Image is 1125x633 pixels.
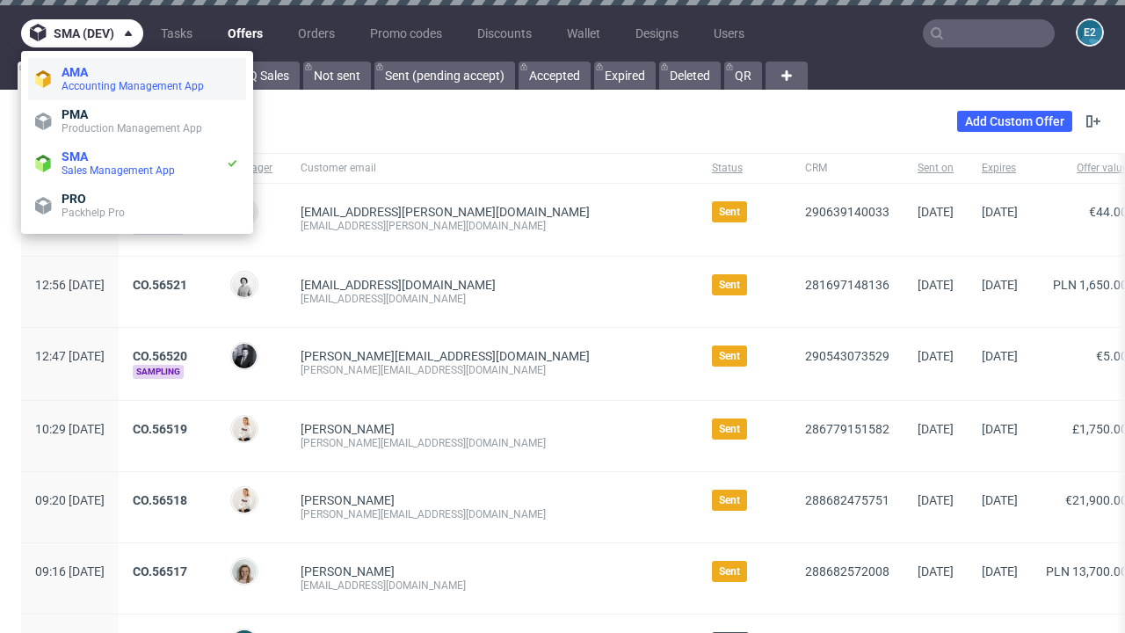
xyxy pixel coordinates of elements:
[232,273,257,297] img: Dudek Mariola
[35,564,105,578] span: 09:16 [DATE]
[359,19,453,47] a: Promo codes
[957,111,1072,132] a: Add Custom Offer
[133,278,187,292] a: CO.56521
[805,493,889,507] a: 288682475751
[133,365,184,379] span: Sampling
[982,349,1018,363] span: [DATE]
[519,62,591,90] a: Accepted
[805,422,889,436] a: 286779151582
[467,19,542,47] a: Discounts
[62,122,202,135] span: Production Management App
[28,58,246,100] a: AMAAccounting Management App
[703,19,755,47] a: Users
[594,62,656,90] a: Expired
[918,564,954,578] span: [DATE]
[719,493,740,507] span: Sent
[805,349,889,363] a: 290543073529
[556,19,611,47] a: Wallet
[301,564,395,578] a: [PERSON_NAME]
[217,19,273,47] a: Offers
[232,488,257,513] img: Mari Fok
[301,219,684,233] div: [EMAIL_ADDRESS][PERSON_NAME][DOMAIN_NAME]
[918,349,954,363] span: [DATE]
[918,278,954,292] span: [DATE]
[232,344,257,368] img: Philippe Dubuy
[62,80,204,92] span: Accounting Management App
[287,19,345,47] a: Orders
[982,205,1018,219] span: [DATE]
[982,493,1018,507] span: [DATE]
[805,564,889,578] a: 288682572008
[301,278,496,292] span: [EMAIL_ADDRESS][DOMAIN_NAME]
[54,27,114,40] span: sma (dev)
[805,205,889,219] a: 290639140033
[719,205,740,219] span: Sent
[35,349,105,363] span: 12:47 [DATE]
[918,493,954,507] span: [DATE]
[28,185,246,227] a: PROPackhelp Pro
[62,164,175,177] span: Sales Management App
[62,149,88,164] span: SMA
[301,507,684,521] div: [PERSON_NAME][EMAIL_ADDRESS][DOMAIN_NAME]
[805,278,889,292] a: 281697148136
[232,417,257,441] img: Mari Fok
[719,564,740,578] span: Sent
[724,62,762,90] a: QR
[301,292,684,306] div: [EMAIL_ADDRESS][DOMAIN_NAME]
[28,100,246,142] a: PMAProduction Management App
[719,278,740,292] span: Sent
[301,436,684,450] div: [PERSON_NAME][EMAIL_ADDRESS][DOMAIN_NAME]
[21,19,143,47] button: sma (dev)
[301,493,395,507] a: [PERSON_NAME]
[982,564,1018,578] span: [DATE]
[133,422,187,436] a: CO.56519
[301,349,590,363] span: [PERSON_NAME][EMAIL_ADDRESS][DOMAIN_NAME]
[62,207,125,219] span: Packhelp Pro
[301,205,590,219] span: [EMAIL_ADDRESS][PERSON_NAME][DOMAIN_NAME]
[303,62,371,90] a: Not sent
[150,19,203,47] a: Tasks
[62,192,86,206] span: PRO
[1078,20,1102,45] figcaption: e2
[625,19,689,47] a: Designs
[301,578,684,593] div: [EMAIL_ADDRESS][DOMAIN_NAME]
[35,278,105,292] span: 12:56 [DATE]
[35,493,105,507] span: 09:20 [DATE]
[133,493,187,507] a: CO.56518
[301,363,684,377] div: [PERSON_NAME][EMAIL_ADDRESS][DOMAIN_NAME]
[18,62,68,90] a: All
[712,161,777,176] span: Status
[35,422,105,436] span: 10:29 [DATE]
[232,559,257,584] img: Monika Poźniak
[982,161,1018,176] span: Expires
[133,564,187,578] a: CO.56517
[982,278,1018,292] span: [DATE]
[235,62,300,90] a: IQ Sales
[659,62,721,90] a: Deleted
[805,161,889,176] span: CRM
[719,422,740,436] span: Sent
[982,422,1018,436] span: [DATE]
[62,65,88,79] span: AMA
[719,349,740,363] span: Sent
[301,161,684,176] span: Customer email
[918,422,954,436] span: [DATE]
[133,349,187,363] a: CO.56520
[374,62,515,90] a: Sent (pending accept)
[918,205,954,219] span: [DATE]
[918,161,954,176] span: Sent on
[301,422,395,436] a: [PERSON_NAME]
[62,107,88,121] span: PMA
